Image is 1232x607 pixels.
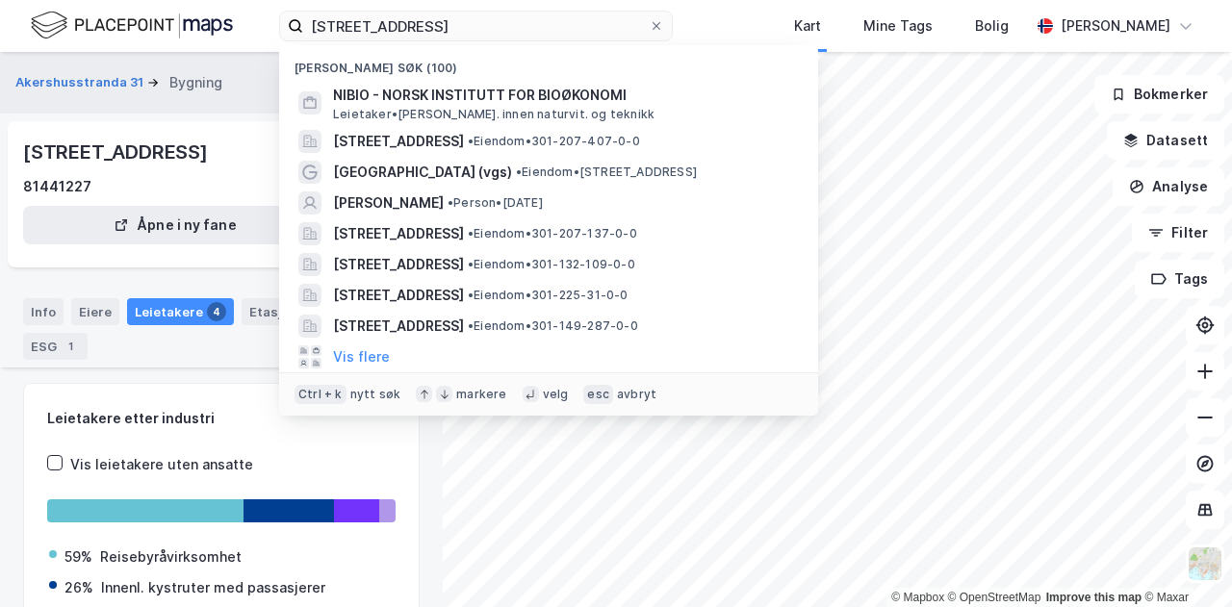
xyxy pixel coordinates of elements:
[333,315,464,338] span: [STREET_ADDRESS]
[249,303,368,320] div: Etasjer og enheter
[468,257,474,271] span: •
[23,137,212,167] div: [STREET_ADDRESS]
[101,576,325,599] div: Innenl. kystruter med passasjerer
[468,226,637,241] span: Eiendom • 301-207-137-0-0
[468,226,474,240] span: •
[975,14,1009,38] div: Bolig
[303,12,649,40] input: Søk på adresse, matrikkel, gårdeiere, leietakere eller personer
[23,175,91,198] div: 81441227
[1132,214,1224,252] button: Filter
[1107,121,1224,160] button: Datasett
[448,195,543,211] span: Person • [DATE]
[468,318,474,333] span: •
[333,222,464,245] span: [STREET_ADDRESS]
[863,14,933,38] div: Mine Tags
[333,84,795,107] span: NIBIO - NORSK INSTITUTT FOR BIOØKONOMI
[61,337,80,356] div: 1
[207,302,226,321] div: 4
[15,73,147,92] button: Akershusstranda 31
[468,257,635,272] span: Eiendom • 301-132-109-0-0
[295,385,346,404] div: Ctrl + k
[64,576,93,599] div: 26%
[794,14,821,38] div: Kart
[169,71,222,94] div: Bygning
[456,387,506,402] div: markere
[1136,515,1232,607] iframe: Chat Widget
[468,318,638,334] span: Eiendom • 301-149-287-0-0
[468,134,474,148] span: •
[1094,75,1224,114] button: Bokmerker
[333,253,464,276] span: [STREET_ADDRESS]
[333,107,654,122] span: Leietaker • [PERSON_NAME]. innen naturvit. og teknikk
[333,161,512,184] span: [GEOGRAPHIC_DATA] (vgs)
[23,333,88,360] div: ESG
[333,284,464,307] span: [STREET_ADDRESS]
[1061,14,1170,38] div: [PERSON_NAME]
[516,164,522,179] span: •
[333,191,444,215] span: [PERSON_NAME]
[543,387,569,402] div: velg
[948,591,1041,604] a: OpenStreetMap
[1113,167,1224,206] button: Analyse
[333,345,390,368] button: Vis flere
[468,288,474,302] span: •
[23,298,64,325] div: Info
[1046,591,1142,604] a: Improve this map
[583,385,613,404] div: esc
[1135,260,1224,298] button: Tags
[350,387,401,402] div: nytt søk
[617,387,656,402] div: avbryt
[100,545,242,569] div: Reisebyråvirksomhet
[70,453,253,476] div: Vis leietakere uten ansatte
[47,407,396,430] div: Leietakere etter industri
[448,195,453,210] span: •
[64,545,92,569] div: 59%
[23,206,327,244] button: Åpne i ny fane
[891,591,944,604] a: Mapbox
[333,130,464,153] span: [STREET_ADDRESS]
[279,45,818,80] div: [PERSON_NAME] søk (100)
[516,164,697,180] span: Eiendom • [STREET_ADDRESS]
[71,298,119,325] div: Eiere
[468,288,629,303] span: Eiendom • 301-225-31-0-0
[127,298,234,325] div: Leietakere
[31,9,233,42] img: logo.f888ab2527a4732fd821a326f86c7f29.svg
[468,134,640,149] span: Eiendom • 301-207-407-0-0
